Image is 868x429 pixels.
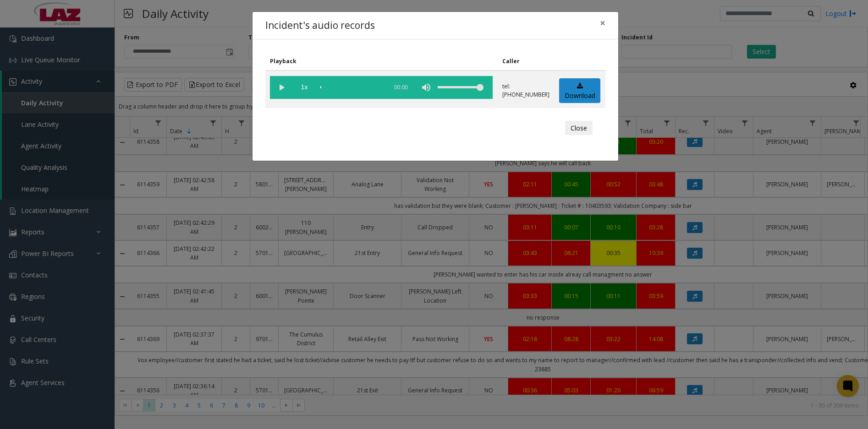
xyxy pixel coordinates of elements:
[265,18,375,33] h4: Incident's audio records
[502,82,549,99] p: tel:[PHONE_NUMBER]
[293,76,316,99] span: playback speed button
[438,76,483,99] div: volume level
[559,78,600,103] a: Download
[320,76,383,99] div: scrub bar
[600,16,605,29] span: ×
[265,52,498,71] th: Playback
[498,52,555,71] th: Caller
[593,12,612,34] button: Close
[565,121,593,136] button: Close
